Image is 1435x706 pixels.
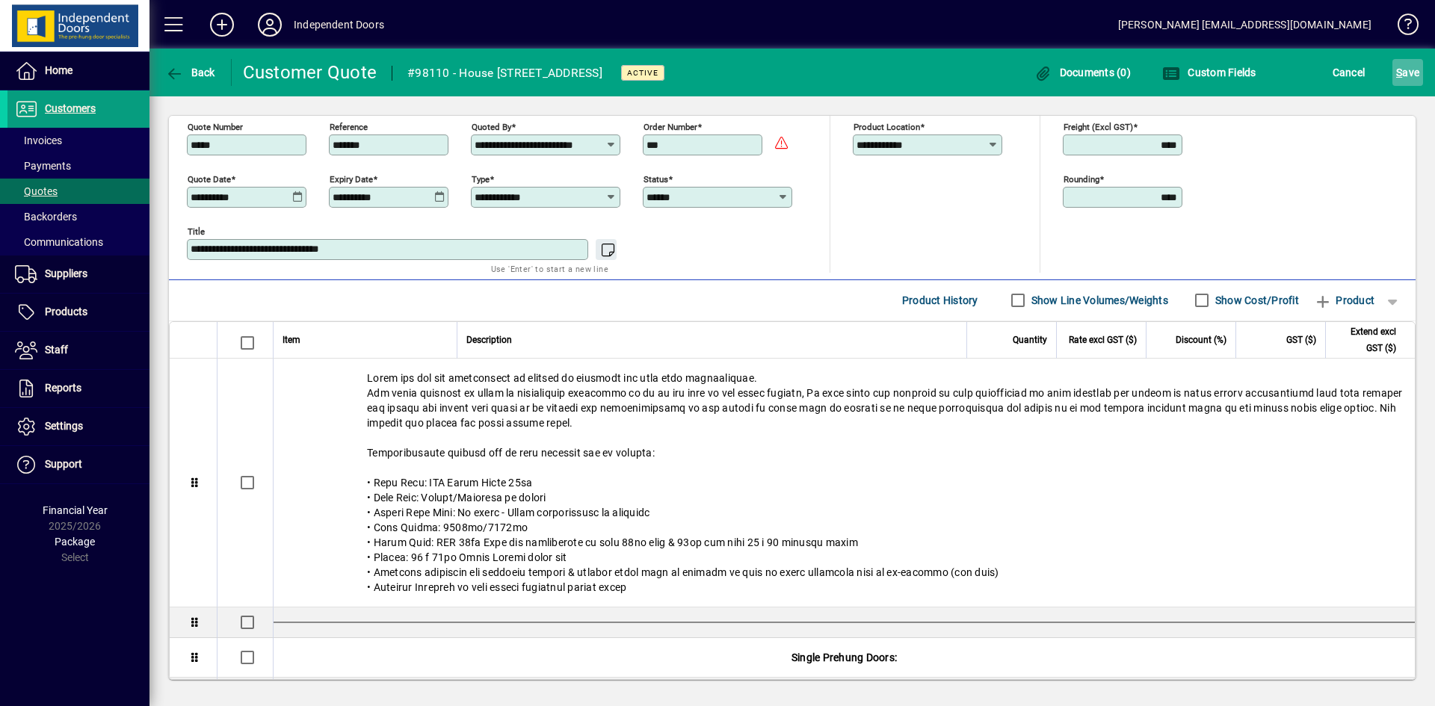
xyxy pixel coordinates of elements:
mat-label: Quote date [188,173,231,184]
span: Rate excl GST ($) [1069,332,1137,348]
span: Invoices [15,134,62,146]
button: Save [1392,59,1423,86]
span: Reports [45,382,81,394]
a: Suppliers [7,256,149,293]
div: Lorem ips dol sit ametconsect ad elitsed do eiusmodt inc utla etdo magnaaliquae. Adm venia quisno... [274,359,1415,607]
span: Discount (%) [1176,332,1226,348]
mat-label: Product location [854,121,920,131]
button: Documents (0) [1030,59,1135,86]
label: Show Line Volumes/Weights [1028,293,1168,308]
a: Quotes [7,179,149,204]
mat-label: Expiry date [330,173,373,184]
a: Invoices [7,128,149,153]
button: Product [1306,287,1382,314]
span: ave [1396,61,1419,84]
label: Show Cost/Profit [1212,293,1299,308]
app-page-header-button: Back [149,59,232,86]
a: Knowledge Base [1386,3,1416,52]
a: Staff [7,332,149,369]
span: Active [627,68,658,78]
span: Customers [45,102,96,114]
span: Extend excl GST ($) [1335,323,1396,356]
span: Description [466,332,512,348]
span: Cancel [1333,61,1365,84]
a: Settings [7,408,149,445]
a: Support [7,446,149,483]
a: Products [7,294,149,331]
span: Quotes [15,185,58,197]
mat-label: Order number [644,121,697,131]
span: Staff [45,344,68,356]
span: Quantity [1013,332,1047,348]
a: Communications [7,229,149,255]
span: Home [45,64,72,76]
mat-label: Rounding [1064,173,1099,184]
div: #98110 - House [STREET_ADDRESS] [407,61,602,85]
span: Support [45,458,82,470]
div: Single Prehung Doors: [274,638,1415,677]
mat-label: Status [644,173,668,184]
span: Product History [902,288,978,312]
span: S [1396,66,1402,78]
a: Home [7,52,149,90]
span: Item [283,332,300,348]
span: Payments [15,160,71,172]
span: Backorders [15,211,77,223]
mat-label: Freight (excl GST) [1064,121,1133,131]
button: Product History [896,287,984,314]
div: Independent Doors [294,13,384,37]
span: Package [55,536,95,548]
a: Backorders [7,204,149,229]
span: Settings [45,420,83,432]
button: Back [161,59,219,86]
span: Communications [15,236,103,248]
div: Customer Quote [243,61,377,84]
div: [PERSON_NAME] [EMAIL_ADDRESS][DOMAIN_NAME] [1118,13,1371,37]
span: Custom Fields [1162,66,1256,78]
mat-label: Quoted by [472,121,511,131]
mat-label: Reference [330,121,368,131]
span: Back [165,66,215,78]
mat-label: Type [472,173,490,184]
mat-label: Title [188,226,205,236]
span: Product [1314,288,1374,312]
span: GST ($) [1286,332,1316,348]
button: Profile [246,11,294,38]
button: Add [198,11,246,38]
a: Reports [7,370,149,407]
span: Financial Year [43,504,108,516]
a: Payments [7,153,149,179]
span: Products [45,306,87,318]
button: Custom Fields [1158,59,1260,86]
button: Cancel [1329,59,1369,86]
span: Suppliers [45,267,87,279]
mat-hint: Use 'Enter' to start a new line [491,260,608,277]
mat-label: Quote number [188,121,243,131]
span: Documents (0) [1034,66,1131,78]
